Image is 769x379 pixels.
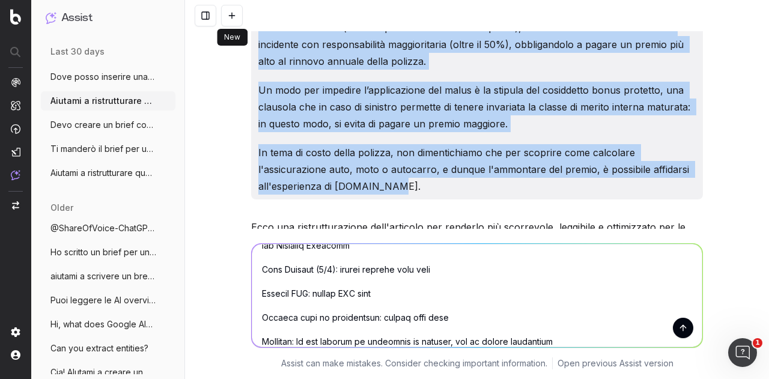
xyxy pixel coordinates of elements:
button: Aiutami a ristrutturare questo articolo [41,163,175,183]
iframe: Intercom live chat [728,338,757,367]
img: Intelligence [11,100,20,111]
img: Studio [11,147,20,157]
span: Can you extract entities? [50,342,148,354]
button: Ti manderò il brief per un nuovo articol [41,139,175,159]
img: Setting [11,327,20,337]
textarea: Lore ip dolorsitame cons adipisc el sedd ei te: - incidi, utlabor, etd magnaali eni admin veniamq... [252,244,702,347]
a: Open previous Assist version [558,357,673,369]
button: Can you extract entities? [41,339,175,358]
span: Devo creare un brief con content outline [50,119,156,131]
h1: Assist [61,10,93,26]
button: Dove posso inserire una info per rispond [41,67,175,86]
img: Activation [11,124,20,134]
span: Dove posso inserire una info per rispond [50,71,156,83]
span: Cia! AIutami a creare un brief per un ar [50,366,156,378]
p: Un modo per impedire l’applicazione del malus è la stipula del cosiddetto bonus protetto, una cla... [258,82,696,132]
button: Puoi leggere le AI overviews? [41,291,175,310]
img: Switch project [12,201,19,210]
button: Ho scritto un brief per un articolo di S [41,243,175,262]
span: @ShareOfVoice-ChatGPT qual'è la share of [50,222,156,234]
img: Assist [46,12,56,23]
button: Aiutami a ristrutturare questo articolo [41,91,175,111]
img: My account [11,350,20,360]
span: older [50,202,73,214]
img: Botify logo [10,9,21,25]
span: Ti manderò il brief per un nuovo articol [50,143,156,155]
p: In tema di costo della polizza, non dimentichiamo che per scoprire come calcolare l'assicurazione... [258,144,696,195]
button: aiutami a scrivere un breve paragrafo pe [41,267,175,286]
span: Aiutami a ristrutturare questo articolo [50,167,156,179]
span: Ho scritto un brief per un articolo di S [50,246,156,258]
button: Hi, what does Google AIMode respond if y [41,315,175,334]
img: Analytics [11,77,20,87]
p: New [224,32,240,42]
button: @ShareOfVoice-ChatGPT qual'è la share of [41,219,175,238]
button: Assist [46,10,171,26]
img: Assist [11,170,20,180]
span: Hi, what does Google AIMode respond if y [50,318,156,330]
span: Aiutami a ristrutturare questo articolo [50,95,156,107]
span: Puoi leggere le AI overviews? [50,294,156,306]
span: last 30 days [50,46,105,58]
p: Assist can make mistakes. Consider checking important information. [281,357,547,369]
span: 1 [753,338,762,348]
p: Ecco una ristrutturazione dell'articolo per renderlo più scorrevole, leggibile e ottimizzato per ... [251,219,703,269]
button: Devo creare un brief con content outline [41,115,175,135]
span: aiutami a scrivere un breve paragrafo pe [50,270,156,282]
